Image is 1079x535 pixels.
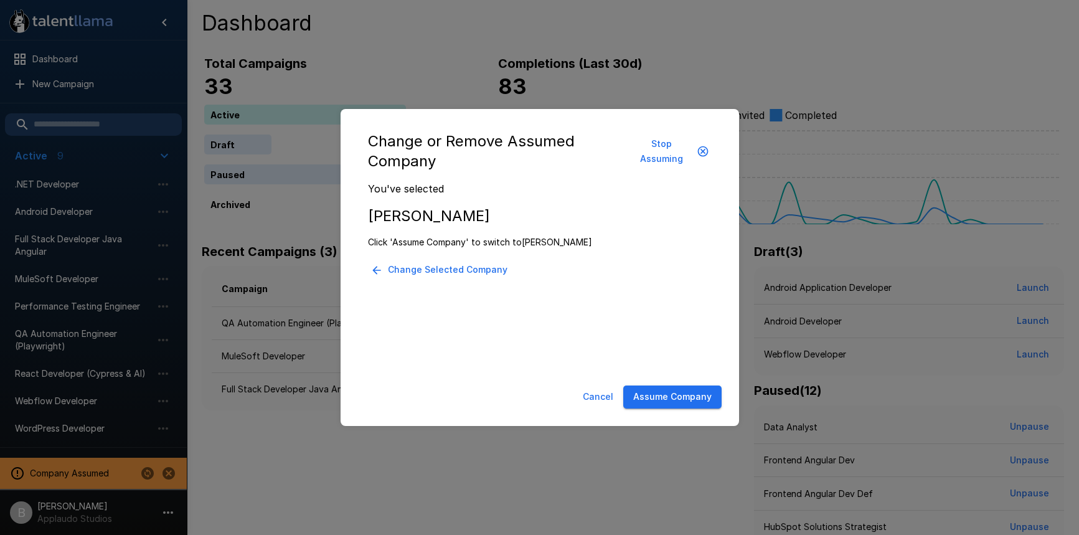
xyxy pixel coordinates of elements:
button: Stop Assuming [626,133,712,171]
p: Click 'Assume Company' to switch to [PERSON_NAME] [368,236,712,249]
button: Assume Company [623,386,722,409]
button: Cancel [578,386,618,409]
h5: [PERSON_NAME] [368,206,712,226]
h5: Change or Remove Assumed Company [368,131,626,171]
button: Change Selected Company [368,258,512,282]
p: You've selected [368,181,712,196]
